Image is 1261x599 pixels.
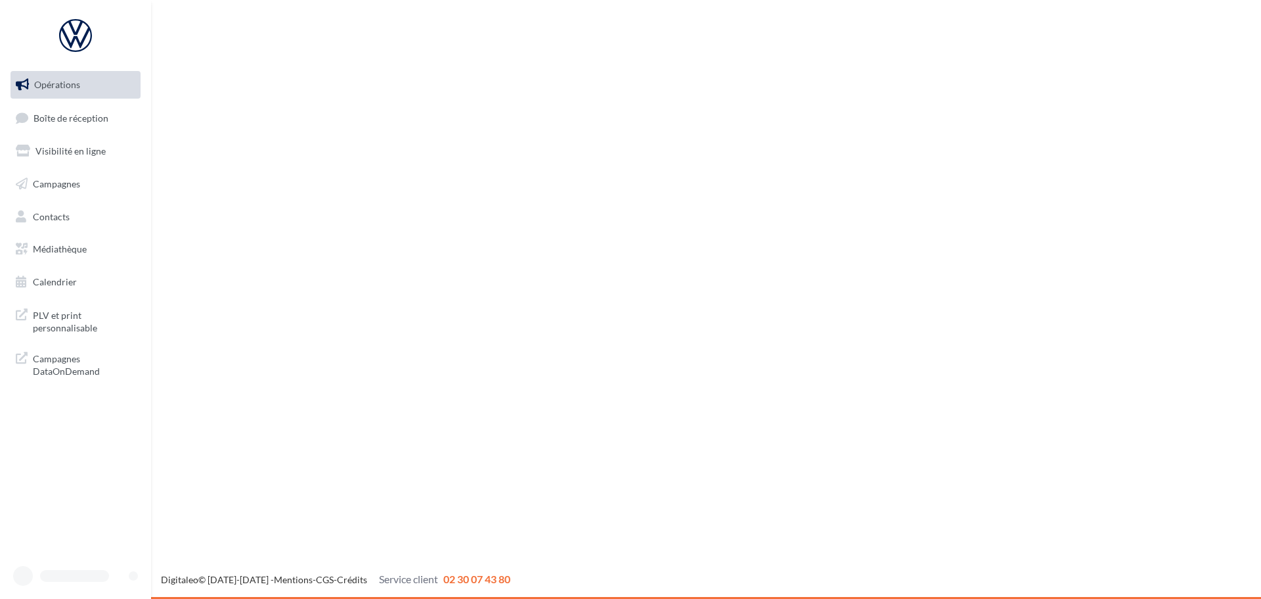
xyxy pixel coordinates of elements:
a: Mentions [274,574,313,585]
span: Boîte de réception [33,112,108,123]
a: Opérations [8,71,143,99]
span: © [DATE]-[DATE] - - - [161,574,510,585]
span: 02 30 07 43 80 [443,573,510,585]
span: Campagnes [33,178,80,189]
a: PLV et print personnalisable [8,301,143,340]
a: Contacts [8,203,143,231]
span: Visibilité en ligne [35,145,106,156]
span: Service client [379,573,438,585]
span: PLV et print personnalisable [33,306,135,335]
a: Boîte de réception [8,104,143,132]
a: Campagnes [8,170,143,198]
span: Médiathèque [33,243,87,254]
span: Opérations [34,79,80,90]
a: Médiathèque [8,235,143,263]
a: Visibilité en ligne [8,137,143,165]
span: Calendrier [33,276,77,287]
a: CGS [316,574,334,585]
a: Calendrier [8,268,143,296]
a: Digitaleo [161,574,198,585]
span: Campagnes DataOnDemand [33,350,135,378]
a: Campagnes DataOnDemand [8,345,143,383]
span: Contacts [33,210,70,222]
a: Crédits [337,574,367,585]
